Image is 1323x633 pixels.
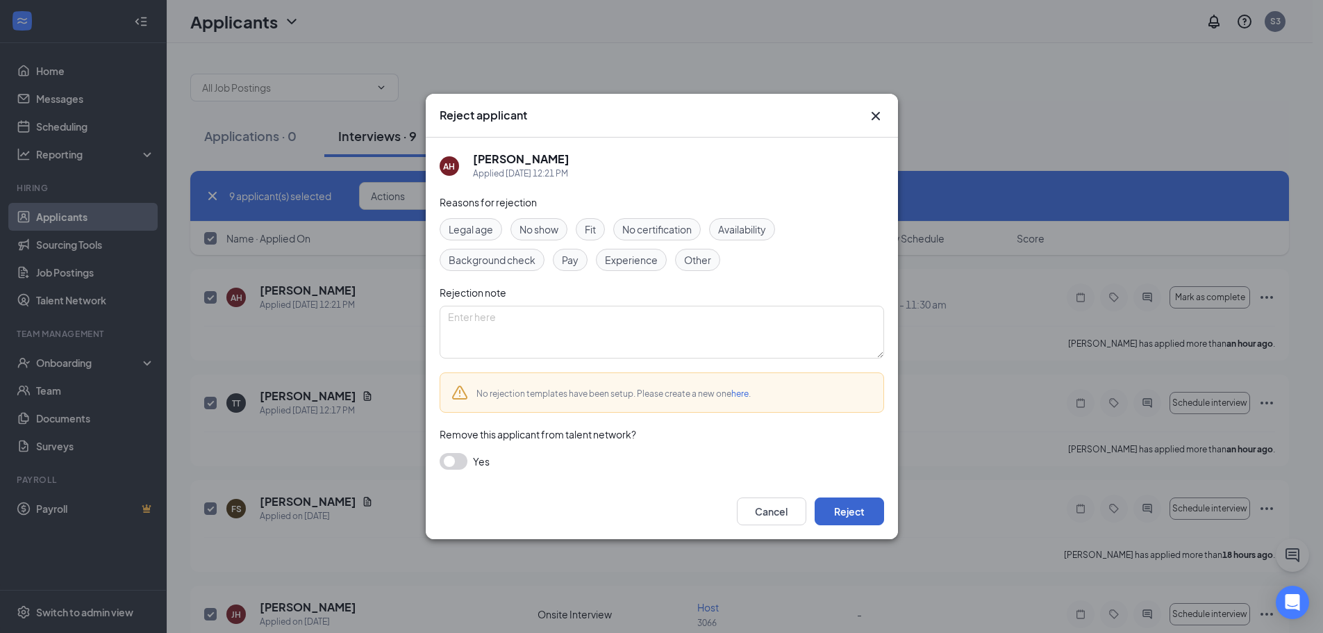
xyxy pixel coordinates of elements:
span: Rejection note [440,286,506,299]
span: Yes [473,453,490,470]
span: Legal age [449,222,493,237]
span: Experience [605,252,658,268]
button: Reject [815,498,884,525]
h5: [PERSON_NAME] [473,151,569,167]
a: here [731,388,749,399]
div: Open Intercom Messenger [1276,586,1309,619]
span: No show [519,222,558,237]
span: Fit [585,222,596,237]
div: AH [443,161,455,172]
svg: Warning [451,384,468,401]
span: Other [684,252,711,268]
span: Background check [449,252,535,268]
span: No certification [622,222,692,237]
span: Pay [562,252,579,268]
h3: Reject applicant [440,108,527,123]
span: Availability [718,222,766,237]
span: Remove this applicant from talent network? [440,428,636,441]
span: Reasons for rejection [440,196,537,208]
span: No rejection templates have been setup. Please create a new one . [476,388,751,399]
div: Applied [DATE] 12:21 PM [473,167,569,181]
svg: Cross [867,108,884,124]
button: Close [867,108,884,124]
button: Cancel [737,498,806,525]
